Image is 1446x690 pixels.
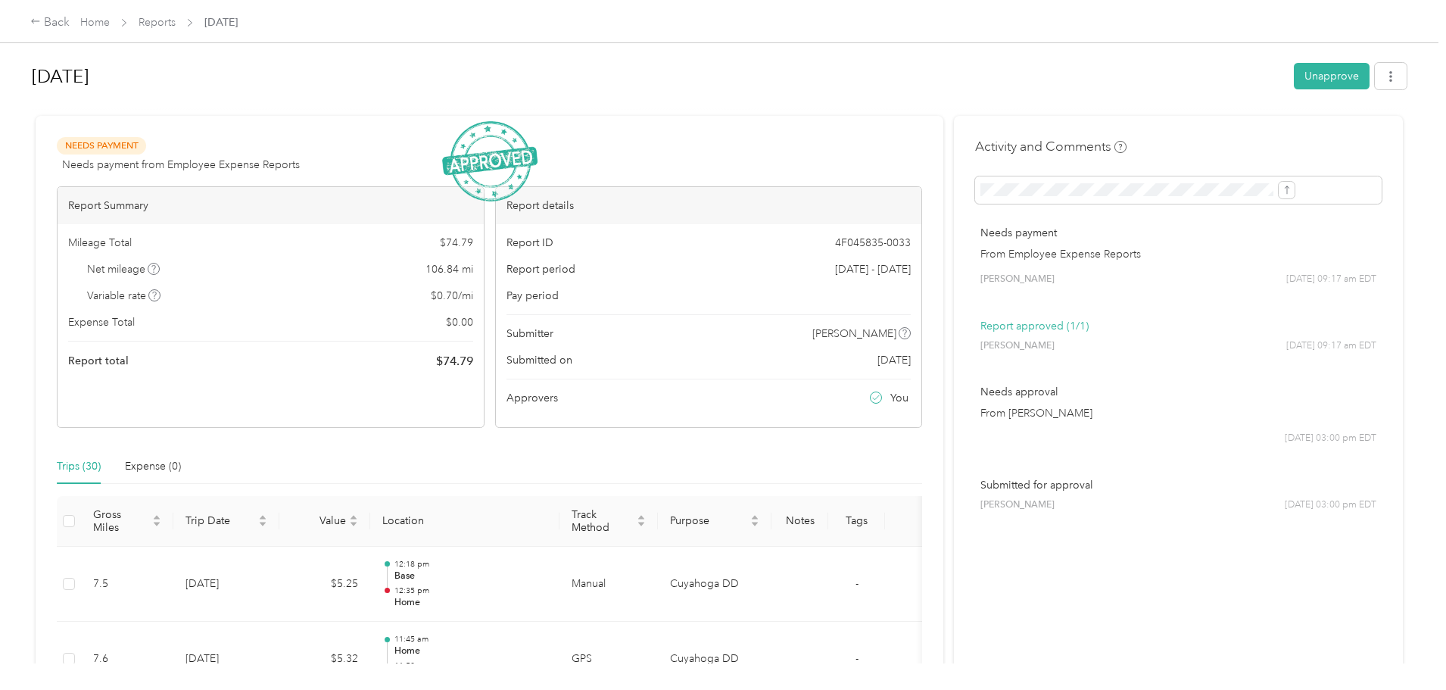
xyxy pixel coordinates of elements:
span: caret-up [258,513,267,522]
span: Value [291,514,346,527]
th: Purpose [658,496,771,547]
iframe: Everlance-gr Chat Button Frame [1361,605,1446,690]
span: $ 74.79 [440,235,473,251]
span: caret-down [258,520,267,529]
td: [DATE] [173,547,279,623]
span: You [890,390,908,406]
span: [DATE] 03:00 pm EDT [1285,498,1376,512]
span: Approvers [506,390,558,406]
span: [PERSON_NAME] [812,326,896,342]
span: Track Method [572,508,634,534]
span: Report ID [506,235,553,251]
span: caret-up [152,513,161,522]
span: Variable rate [87,288,161,304]
a: Reports [139,16,176,29]
span: Report period [506,261,575,277]
span: 106.84 mi [425,261,473,277]
img: ApprovedStamp [442,121,538,202]
p: Needs payment [980,225,1376,241]
span: [PERSON_NAME] [980,498,1055,512]
span: caret-down [750,520,759,529]
span: - [855,652,859,665]
span: caret-down [637,520,646,529]
span: Trip Date [185,514,255,527]
td: Manual [559,547,658,623]
th: Location [370,496,559,547]
p: From [PERSON_NAME] [980,405,1376,421]
p: 12:35 pm [394,585,547,596]
th: Gross Miles [81,496,173,547]
span: caret-up [750,513,759,522]
p: Report approved (1/1) [980,318,1376,334]
p: Home [394,596,547,610]
div: Expense (0) [125,458,181,475]
div: Report details [496,187,922,224]
span: $ 0.70 / mi [431,288,473,304]
span: [DATE] 03:00 pm EDT [1285,432,1376,445]
span: 4F045835-0033 [835,235,911,251]
td: 7.5 [81,547,173,623]
td: $5.25 [279,547,370,623]
span: Report total [68,353,129,369]
th: Track Method [559,496,658,547]
th: Trip Date [173,496,279,547]
p: Submitted for approval [980,477,1376,493]
div: Report Summary [58,187,484,224]
h4: Activity and Comments [975,137,1127,156]
span: [PERSON_NAME] [980,273,1055,286]
span: Purpose [670,514,747,527]
p: Needs approval [980,384,1376,400]
p: Base [394,570,547,583]
span: - [855,577,859,590]
span: Needs payment from Employee Expense Reports [62,157,300,173]
span: caret-down [349,520,358,529]
a: Home [80,16,110,29]
div: Back [30,14,70,32]
span: Gross Miles [93,508,149,534]
th: Notes [771,496,828,547]
span: Expense Total [68,314,135,330]
span: [DATE] [204,14,238,30]
span: caret-down [152,520,161,529]
th: Value [279,496,370,547]
h1: Aug 2025 [32,58,1283,95]
span: Mileage Total [68,235,132,251]
span: caret-up [637,513,646,522]
p: 12:18 pm [394,559,547,570]
span: $ 74.79 [436,352,473,370]
span: [DATE] - [DATE] [835,261,911,277]
span: Submitted on [506,352,572,368]
span: Submitter [506,326,553,342]
span: Needs Payment [57,137,146,155]
span: caret-up [349,513,358,522]
span: Net mileage [87,261,160,277]
p: From Employee Expense Reports [980,246,1376,262]
span: $ 0.00 [446,314,473,330]
button: Unapprove [1294,63,1370,89]
span: [DATE] 09:17 am EDT [1286,339,1376,353]
p: Home [394,645,547,658]
span: [DATE] 09:17 am EDT [1286,273,1376,286]
span: [DATE] [877,352,911,368]
span: [PERSON_NAME] [980,339,1055,353]
th: Tags [828,496,885,547]
p: 11:58 am [394,660,547,671]
div: Trips (30) [57,458,101,475]
span: Pay period [506,288,559,304]
p: 11:45 am [394,634,547,645]
td: Cuyahoga DD [658,547,771,623]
